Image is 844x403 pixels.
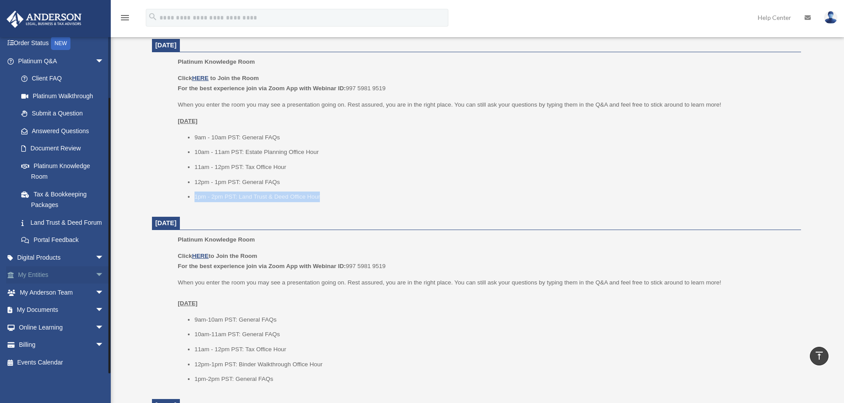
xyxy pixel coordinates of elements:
[178,277,794,309] p: When you enter the room you may see a presentation going on. Rest assured, you are in the right p...
[178,100,794,110] p: When you enter the room you may see a presentation going on. Rest assured, you are in the right p...
[6,301,117,319] a: My Documentsarrow_drop_down
[178,73,794,94] p: 997 5981 9519
[178,253,257,259] b: Click to Join the Room
[156,42,177,49] span: [DATE]
[194,374,795,384] li: 1pm-2pm PST: General FAQs
[178,85,346,92] b: For the best experience join via Zoom App with Webinar ID:
[6,266,117,284] a: My Entitiesarrow_drop_down
[178,251,794,272] p: 997 5981 9519
[178,300,198,307] u: [DATE]
[95,266,113,284] span: arrow_drop_down
[120,15,130,23] a: menu
[194,344,795,355] li: 11am - 12pm PST: Tax Office Hour
[194,162,795,173] li: 11am - 12pm PST: Tax Office Hour
[824,11,837,24] img: User Pic
[192,75,208,81] a: HERE
[210,75,259,81] b: to Join the Room
[95,336,113,354] span: arrow_drop_down
[12,214,117,231] a: Land Trust & Deed Forum
[51,37,70,50] div: NEW
[178,263,346,269] b: For the best experience join via Zoom App with Webinar ID:
[194,315,795,325] li: 9am-10am PST: General FAQs
[12,105,117,123] a: Submit a Question
[12,140,117,157] a: Document Review
[156,219,177,226] span: [DATE]
[194,147,795,157] li: 10am - 11am PST: Estate Planning Office Hour
[12,157,113,185] a: Platinum Knowledge Room
[194,329,795,340] li: 10am-11am PST: General FAQs
[12,70,117,88] a: Client FAQ
[6,319,117,336] a: Online Learningarrow_drop_down
[148,12,158,22] i: search
[194,359,795,370] li: 12pm-1pm PST: Binder Walkthrough Office Hour
[178,75,210,81] b: Click
[95,249,113,267] span: arrow_drop_down
[95,301,113,319] span: arrow_drop_down
[6,249,117,266] a: Digital Productsarrow_drop_down
[178,236,255,243] span: Platinum Knowledge Room
[178,58,255,65] span: Platinum Knowledge Room
[4,11,84,28] img: Anderson Advisors Platinum Portal
[6,52,117,70] a: Platinum Q&Aarrow_drop_down
[6,284,117,301] a: My Anderson Teamarrow_drop_down
[178,118,198,124] u: [DATE]
[12,87,117,105] a: Platinum Walkthrough
[120,12,130,23] i: menu
[95,52,113,70] span: arrow_drop_down
[6,353,117,371] a: Events Calendar
[95,284,113,302] span: arrow_drop_down
[95,319,113,337] span: arrow_drop_down
[6,336,117,354] a: Billingarrow_drop_down
[810,347,828,365] a: vertical_align_top
[194,132,795,143] li: 9am - 10am PST: General FAQs
[6,35,117,53] a: Order StatusNEW
[12,185,117,214] a: Tax & Bookkeeping Packages
[12,231,117,249] a: Portal Feedback
[192,253,208,259] a: HERE
[814,350,825,361] i: vertical_align_top
[194,177,795,188] li: 12pm - 1pm PST: General FAQs
[12,122,117,140] a: Answered Questions
[194,192,795,202] li: 1pm - 2pm PST: Land Trust & Deed Office Hour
